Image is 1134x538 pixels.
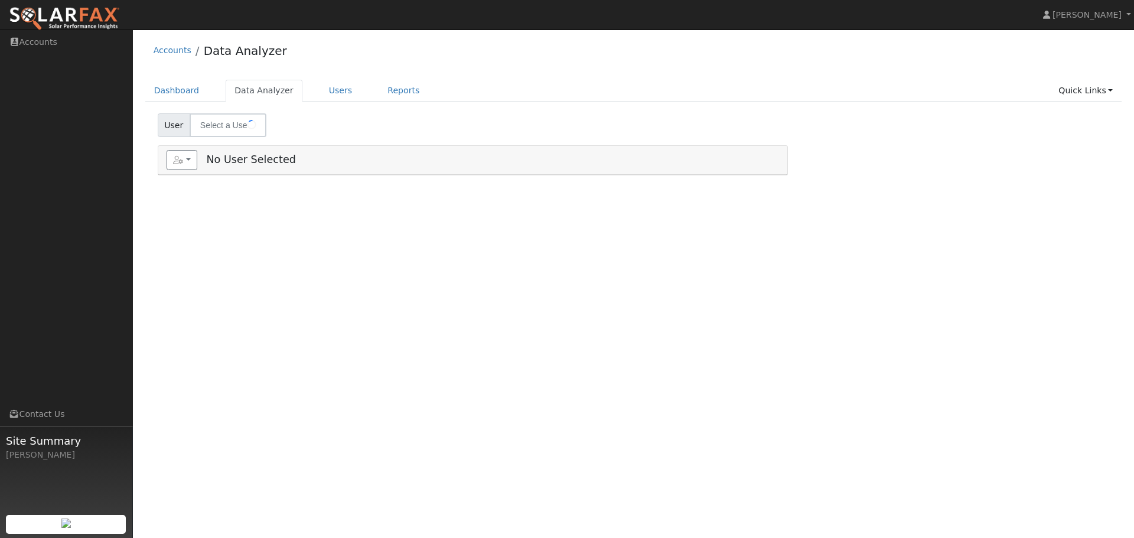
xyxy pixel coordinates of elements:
[204,44,287,58] a: Data Analyzer
[226,80,302,102] a: Data Analyzer
[6,449,126,461] div: [PERSON_NAME]
[61,519,71,528] img: retrieve
[6,433,126,449] span: Site Summary
[145,80,208,102] a: Dashboard
[9,6,120,31] img: SolarFax
[158,113,190,137] span: User
[154,45,191,55] a: Accounts
[1050,80,1122,102] a: Quick Links
[320,80,361,102] a: Users
[379,80,428,102] a: Reports
[1052,10,1122,19] span: [PERSON_NAME]
[190,113,266,137] input: Select a User
[167,150,779,170] h5: No User Selected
